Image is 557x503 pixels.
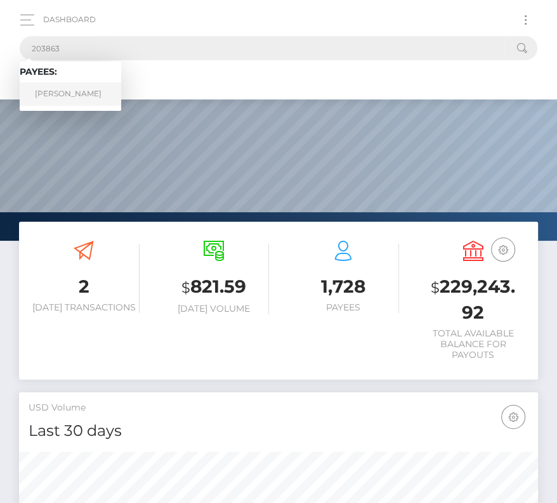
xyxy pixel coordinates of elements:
h4: Last 30 days [29,420,528,442]
a: [PERSON_NAME] [20,82,121,106]
h6: [DATE] Volume [159,303,270,314]
h3: 1,728 [288,274,399,299]
a: Dashboard [43,6,96,33]
h3: 229,243.92 [418,274,529,325]
h6: Total Available Balance for Payouts [418,328,529,360]
input: Search... [20,36,504,60]
h6: Payees [288,302,399,313]
button: Toggle navigation [514,11,537,29]
h3: 2 [29,274,140,299]
small: $ [431,279,440,296]
h6: [DATE] Transactions [29,302,140,313]
small: $ [181,279,190,296]
h5: USD Volume [29,402,528,414]
h6: Payees: [20,67,121,77]
h3: 821.59 [159,274,270,300]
